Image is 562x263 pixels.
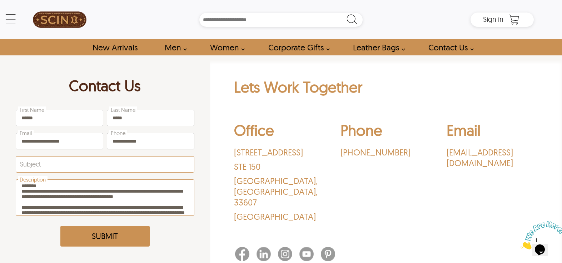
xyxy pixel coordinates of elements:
img: Youtube [299,247,314,261]
a: contact-us [420,39,478,55]
img: Facebook [235,247,249,261]
a: Shop Women Leather Jackets [202,39,249,55]
a: Sign in [483,17,503,23]
a: Shop New Arrivals [84,39,145,55]
button: Submit [60,226,150,247]
a: Shopping Cart [507,14,521,25]
h2: Phone [340,121,432,143]
a: shop men's leather jackets [156,39,191,55]
p: STE 150 [234,161,325,172]
h2: Office [234,121,325,143]
a: [EMAIL_ADDRESS][DOMAIN_NAME] [447,147,538,168]
img: Pinterest [321,247,335,261]
p: [GEOGRAPHIC_DATA] , [GEOGRAPHIC_DATA] , 33607 [234,175,325,208]
img: SCIN [33,4,86,36]
p: [GEOGRAPHIC_DATA] [234,211,325,222]
a: Shop Leather Bags [345,39,409,55]
span: Sign in [483,15,503,24]
a: Shop Leather Corporate Gifts [260,39,334,55]
iframe: chat widget [518,218,562,252]
a: ‪[PHONE_NUMBER]‬ [340,147,432,158]
h1: Contact Us [16,76,194,99]
a: SCIN [28,4,91,36]
h2: Lets Work Together [234,78,538,100]
img: Instagram [278,247,292,261]
p: [STREET_ADDRESS] [234,147,325,158]
img: Chat attention grabber [3,3,47,31]
h2: Email [447,121,538,143]
img: Linkedin [257,247,271,261]
span: 1 [3,3,6,9]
